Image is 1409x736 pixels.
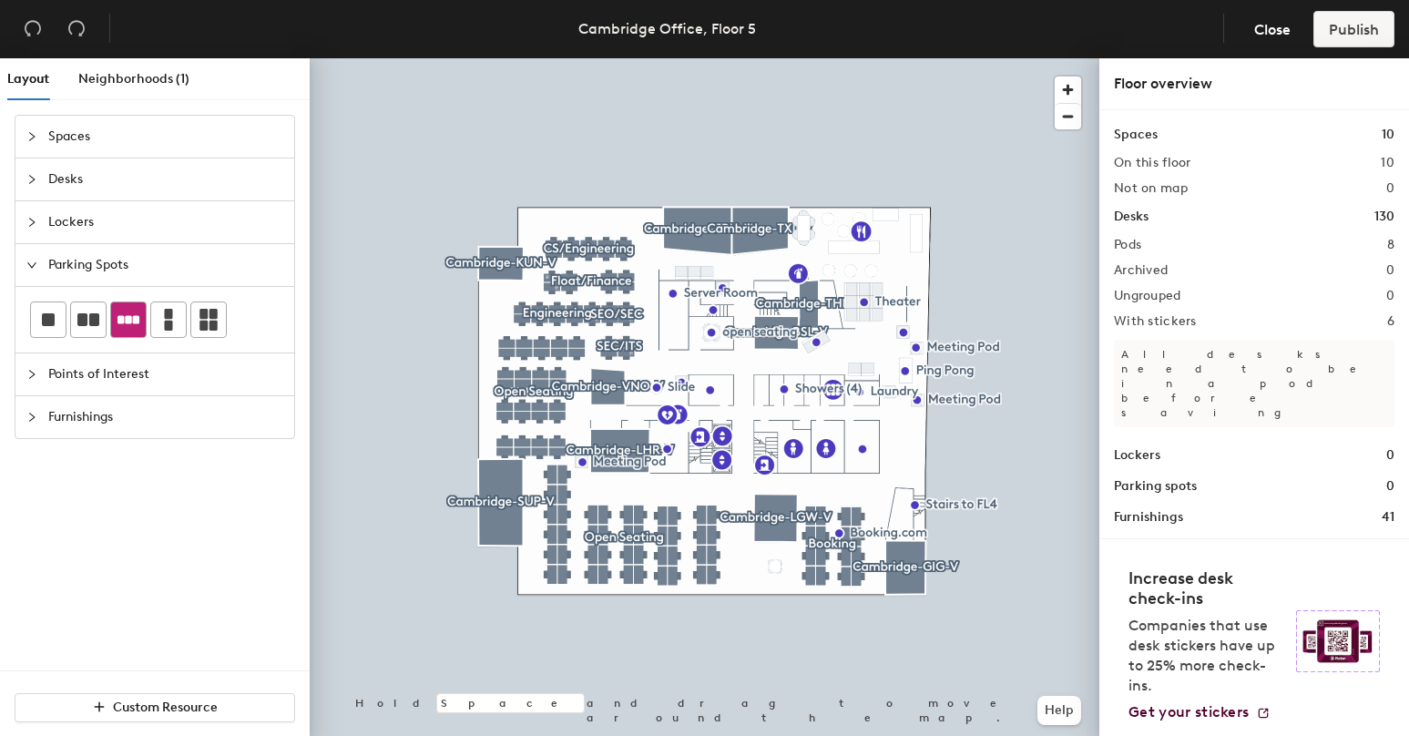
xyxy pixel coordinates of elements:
[1382,125,1394,145] h1: 10
[1114,445,1160,465] h1: Lockers
[1381,156,1394,170] h2: 10
[1128,703,1271,721] a: Get your stickers
[1114,156,1191,170] h2: On this floor
[1114,263,1168,278] h2: Archived
[26,217,37,228] span: collapsed
[1239,11,1306,47] button: Close
[1387,314,1394,329] h2: 6
[1296,610,1380,672] img: Sticker logo
[1114,314,1197,329] h2: With stickers
[1128,616,1285,696] p: Companies that use desk stickers have up to 25% more check-ins.
[78,71,189,87] span: Neighborhoods (1)
[1313,11,1394,47] button: Publish
[1114,207,1149,227] h1: Desks
[1128,568,1285,608] h4: Increase desk check-ins
[1114,238,1141,252] h2: Pods
[1128,703,1249,721] span: Get your stickers
[1114,289,1181,303] h2: Ungrouped
[1114,507,1183,527] h1: Furnishings
[1254,21,1291,38] span: Close
[48,353,283,395] span: Points of Interest
[1037,696,1081,725] button: Help
[113,700,218,715] span: Custom Resource
[48,244,283,286] span: Parking Spots
[1386,445,1394,465] h1: 0
[1386,476,1394,496] h1: 0
[58,11,95,47] button: Redo (⌘ + ⇧ + Z)
[48,116,283,158] span: Spaces
[7,71,49,87] span: Layout
[1387,238,1394,252] h2: 8
[1386,263,1394,278] h2: 0
[1114,476,1197,496] h1: Parking spots
[1114,340,1394,427] p: All desks need to be in a pod before saving
[48,396,283,438] span: Furnishings
[1386,289,1394,303] h2: 0
[48,201,283,243] span: Lockers
[26,412,37,423] span: collapsed
[15,693,295,722] button: Custom Resource
[1114,125,1158,145] h1: Spaces
[26,131,37,142] span: collapsed
[26,260,37,271] span: expanded
[15,11,51,47] button: Undo (⌘ + Z)
[26,174,37,185] span: collapsed
[578,17,756,40] div: Cambridge Office, Floor 5
[1114,73,1394,95] div: Floor overview
[1114,181,1188,196] h2: Not on map
[1374,207,1394,227] h1: 130
[1386,181,1394,196] h2: 0
[26,369,37,380] span: collapsed
[48,158,283,200] span: Desks
[1382,507,1394,527] h1: 41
